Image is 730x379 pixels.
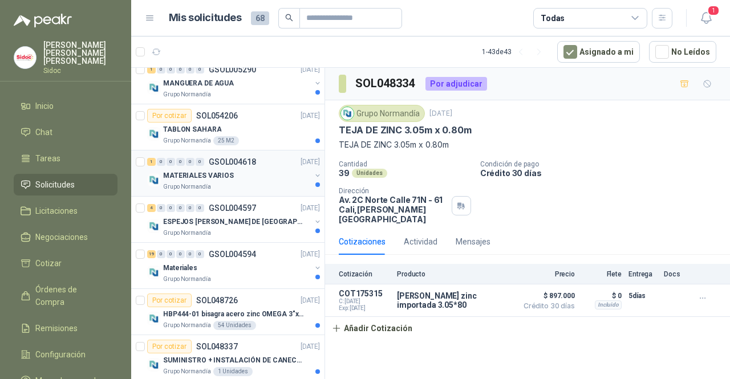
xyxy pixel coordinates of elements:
[147,219,161,233] img: Company Logo
[35,178,75,191] span: Solicitudes
[482,43,548,61] div: 1 - 43 de 43
[147,250,156,258] div: 19
[35,231,88,243] span: Negociaciones
[163,90,211,99] p: Grupo Normandía
[147,63,322,99] a: 1 0 0 0 0 0 GSOL005290[DATE] Company LogoMANGUERA DE AGUAGrupo Normandía
[186,250,194,258] div: 0
[147,294,192,307] div: Por cotizar
[131,289,325,335] a: Por cotizarSOL048726[DATE] Company LogoHBP444-01 bisagra acero zinc OMEGA 3"x 1.8mm.Grupo Normand...
[425,77,487,91] div: Por adjudicar
[339,187,447,195] p: Dirección
[196,158,204,166] div: 0
[209,204,256,212] p: GSOL004597
[147,173,161,187] img: Company Logo
[518,270,575,278] p: Precio
[147,81,161,95] img: Company Logo
[14,279,117,313] a: Órdenes de Compra
[147,312,161,325] img: Company Logo
[285,14,293,22] span: search
[339,195,447,224] p: Av. 2C Norte Calle 71N - 61 Cali , [PERSON_NAME][GEOGRAPHIC_DATA]
[628,289,657,303] p: 5 días
[35,100,54,112] span: Inicio
[14,148,117,169] a: Tareas
[404,235,437,248] div: Actividad
[186,66,194,74] div: 0
[541,12,565,25] div: Todas
[582,270,622,278] p: Flete
[339,124,471,136] p: TEJA DE ZINC 3.05m x 0.80m
[163,229,211,238] p: Grupo Normandía
[35,126,52,138] span: Chat
[14,317,117,339] a: Remisiones
[35,348,86,361] span: Configuración
[355,75,416,92] h3: SOL048334
[147,109,192,123] div: Por cotizar
[339,105,425,122] div: Grupo Normandía
[339,235,386,248] div: Cotizaciones
[163,275,211,284] p: Grupo Normandía
[707,5,720,16] span: 1
[14,200,117,222] a: Licitaciones
[157,204,165,212] div: 0
[14,226,117,248] a: Negociaciones
[196,66,204,74] div: 0
[397,270,511,278] p: Producto
[213,367,253,376] div: 1 Unidades
[518,303,575,309] span: Crédito 30 días
[196,112,238,120] p: SOL054206
[163,309,305,320] p: HBP444-01 bisagra acero zinc OMEGA 3"x 1.8mm.
[157,66,165,74] div: 0
[628,270,657,278] p: Entrega
[163,321,211,330] p: Grupo Normandía
[163,78,234,89] p: MANGUERA DE AGUA
[167,66,175,74] div: 0
[167,158,175,166] div: 0
[14,121,117,143] a: Chat
[157,250,165,258] div: 0
[339,289,390,298] p: COT175315
[167,204,175,212] div: 0
[595,300,622,309] div: Incluido
[35,283,107,308] span: Órdenes de Compra
[147,340,192,353] div: Por cotizar
[339,138,716,151] p: TEJA DE ZINC 3.05m x 0.80m
[14,14,72,27] img: Logo peakr
[186,204,194,212] div: 0
[176,66,185,74] div: 0
[14,95,117,117] a: Inicio
[163,170,234,181] p: MATERIALES VARIOS
[301,157,320,168] p: [DATE]
[196,250,204,258] div: 0
[14,47,36,68] img: Company Logo
[209,250,256,258] p: GSOL004594
[196,343,238,351] p: SOL048337
[456,235,490,248] div: Mensajes
[518,289,575,303] span: $ 897.000
[131,104,325,150] a: Por cotizarSOL054206[DATE] Company LogoTABLON SAHARAGrupo Normandía25 M2
[339,270,390,278] p: Cotización
[163,182,211,191] p: Grupo Normandía
[196,296,238,304] p: SOL048726
[163,136,211,145] p: Grupo Normandía
[213,321,256,330] div: 54 Unidades
[301,111,320,121] p: [DATE]
[147,201,322,238] a: 4 0 0 0 0 0 GSOL004597[DATE] Company LogoESPEJOS [PERSON_NAME] DE [GEOGRAPHIC_DATA][DATE]Grupo No...
[163,124,221,135] p: TABLON SAHARA
[480,160,725,168] p: Condición de pago
[157,158,165,166] div: 0
[176,250,185,258] div: 0
[480,168,725,178] p: Crédito 30 días
[301,249,320,260] p: [DATE]
[147,358,161,372] img: Company Logo
[147,127,161,141] img: Company Logo
[339,298,390,305] span: C: [DATE]
[301,295,320,306] p: [DATE]
[649,41,716,63] button: No Leídos
[301,64,320,75] p: [DATE]
[696,8,716,28] button: 1
[147,158,156,166] div: 1
[163,367,211,376] p: Grupo Normandía
[35,205,78,217] span: Licitaciones
[14,252,117,274] a: Cotizar
[43,67,117,74] p: Sidoc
